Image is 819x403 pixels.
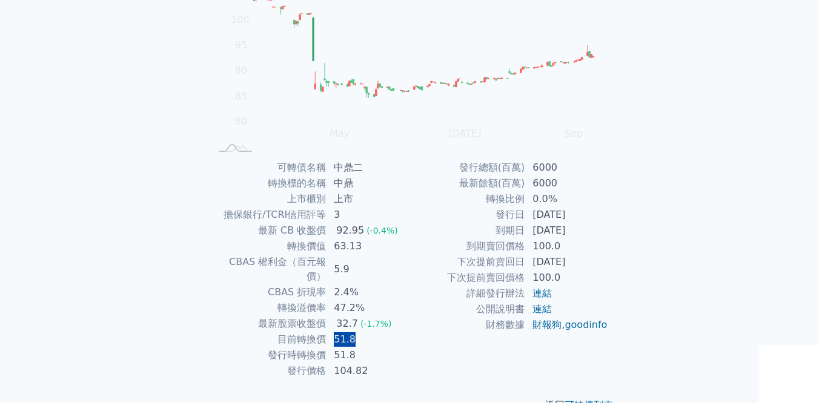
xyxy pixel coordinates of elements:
[409,286,525,301] td: 詳細發行辦法
[231,14,250,25] tspan: 100
[565,319,607,330] a: goodinfo
[211,160,327,175] td: 可轉債名稱
[211,347,327,363] td: 發行時轉換價
[409,317,525,333] td: 財務數據
[327,254,409,284] td: 5.9
[327,284,409,300] td: 2.4%
[211,207,327,223] td: 擔保銀行/TCRI信用評等
[211,300,327,316] td: 轉換溢價率
[525,223,608,238] td: [DATE]
[211,191,327,207] td: 上市櫃別
[211,238,327,254] td: 轉換價值
[409,160,525,175] td: 發行總額(百萬)
[409,207,525,223] td: 發行日
[360,319,392,329] span: (-1.7%)
[448,128,481,139] tspan: [DATE]
[211,284,327,300] td: CBAS 折現率
[409,191,525,207] td: 轉換比例
[235,39,247,51] tspan: 95
[330,128,350,139] tspan: May
[327,347,409,363] td: 51.8
[409,270,525,286] td: 下次提前賣回價格
[525,207,608,223] td: [DATE]
[532,319,562,330] a: 財報狗
[327,191,409,207] td: 上市
[211,363,327,379] td: 發行價格
[525,317,608,333] td: ,
[211,254,327,284] td: CBAS 權利金（百元報價）
[235,90,247,102] tspan: 85
[334,316,360,331] div: 32.7
[525,270,608,286] td: 100.0
[525,238,608,254] td: 100.0
[525,175,608,191] td: 6000
[211,223,327,238] td: 最新 CB 收盤價
[758,345,819,403] iframe: Chat Widget
[525,191,608,207] td: 0.0%
[409,238,525,254] td: 到期賣回價格
[409,254,525,270] td: 下次提前賣回日
[327,332,409,347] td: 51.8
[327,207,409,223] td: 3
[327,238,409,254] td: 63.13
[366,226,398,235] span: (-0.4%)
[327,300,409,316] td: 47.2%
[525,160,608,175] td: 6000
[334,223,366,238] div: 92.95
[327,160,409,175] td: 中鼎二
[211,332,327,347] td: 目前轉換價
[211,316,327,332] td: 最新股票收盤價
[532,287,552,299] a: 連結
[409,175,525,191] td: 最新餘額(百萬)
[235,116,247,127] tspan: 80
[525,254,608,270] td: [DATE]
[327,175,409,191] td: 中鼎
[211,175,327,191] td: 轉換標的名稱
[532,303,552,315] a: 連結
[327,363,409,379] td: 104.82
[235,65,247,76] tspan: 90
[565,128,583,139] tspan: Sep
[409,223,525,238] td: 到期日
[409,301,525,317] td: 公開說明書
